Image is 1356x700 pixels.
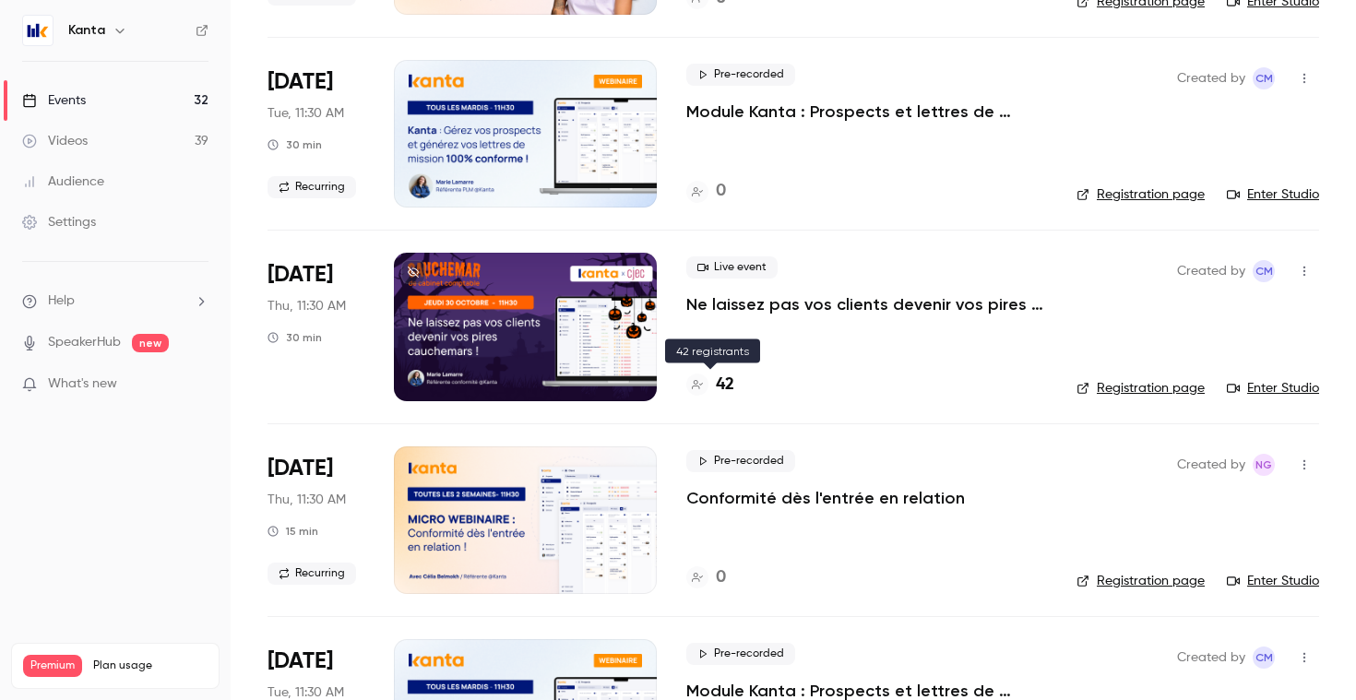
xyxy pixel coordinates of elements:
[1255,67,1273,89] span: CM
[22,91,86,110] div: Events
[22,291,208,311] li: help-dropdown-opener
[1177,260,1245,282] span: Created by
[1227,379,1319,397] a: Enter Studio
[1253,454,1275,476] span: Nicolas Guitard
[22,172,104,191] div: Audience
[716,565,726,590] h4: 0
[268,563,356,585] span: Recurring
[1076,572,1205,590] a: Registration page
[268,454,333,483] span: [DATE]
[686,487,965,509] a: Conformité dès l'entrée en relation
[686,101,1047,123] a: Module Kanta : Prospects et lettres de mission
[686,179,726,204] a: 0
[268,104,344,123] span: Tue, 11:30 AM
[1253,67,1275,89] span: Charlotte MARTEL
[716,179,726,204] h4: 0
[686,643,795,665] span: Pre-recorded
[716,373,734,397] h4: 42
[186,376,208,393] iframe: Noticeable Trigger
[22,213,96,231] div: Settings
[686,293,1047,315] a: Ne laissez pas vos clients devenir vos pires cauchemars !
[23,655,82,677] span: Premium
[48,374,117,394] span: What's new
[268,524,318,539] div: 15 min
[22,132,88,150] div: Videos
[1076,379,1205,397] a: Registration page
[1177,647,1245,669] span: Created by
[1255,647,1273,669] span: CM
[68,21,105,40] h6: Kanta
[1227,185,1319,204] a: Enter Studio
[268,446,364,594] div: Oct 30 Thu, 11:30 AM (Europe/Paris)
[1253,260,1275,282] span: Charlotte MARTEL
[1255,454,1272,476] span: NG
[268,260,333,290] span: [DATE]
[1177,454,1245,476] span: Created by
[268,60,364,208] div: Oct 28 Tue, 11:30 AM (Europe/Paris)
[132,334,169,352] span: new
[268,176,356,198] span: Recurring
[48,333,121,352] a: SpeakerHub
[268,297,346,315] span: Thu, 11:30 AM
[268,253,364,400] div: Oct 30 Thu, 11:30 AM (Europe/Paris)
[686,565,726,590] a: 0
[268,647,333,676] span: [DATE]
[686,64,795,86] span: Pre-recorded
[268,330,322,345] div: 30 min
[1253,647,1275,669] span: Charlotte MARTEL
[686,373,734,397] a: 42
[1255,260,1273,282] span: CM
[1177,67,1245,89] span: Created by
[686,256,778,279] span: Live event
[268,67,333,97] span: [DATE]
[268,137,322,152] div: 30 min
[1076,185,1205,204] a: Registration page
[93,658,208,673] span: Plan usage
[686,450,795,472] span: Pre-recorded
[48,291,75,311] span: Help
[23,16,53,45] img: Kanta
[1227,572,1319,590] a: Enter Studio
[268,491,346,509] span: Thu, 11:30 AM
